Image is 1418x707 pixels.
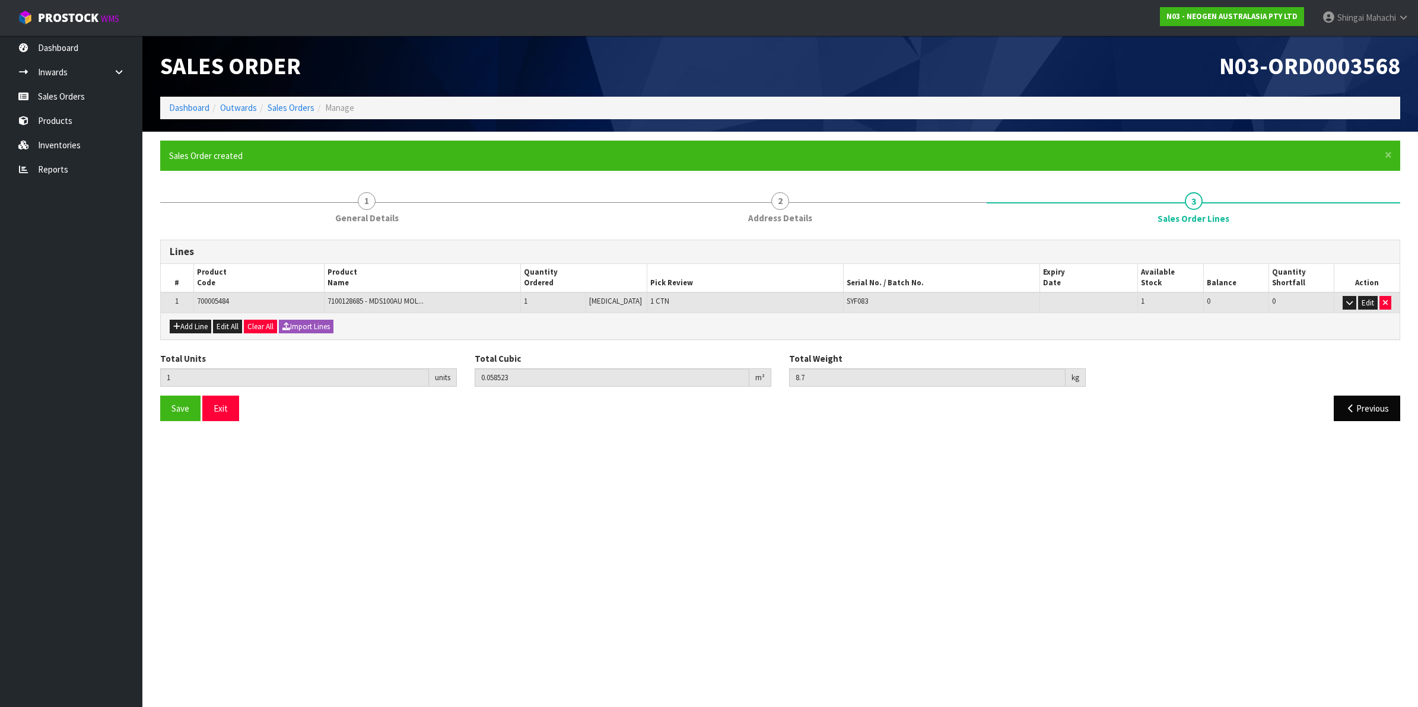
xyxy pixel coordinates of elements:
span: 1 [524,296,527,306]
label: Total Weight [789,352,842,365]
input: Total Cubic [475,368,749,387]
button: Import Lines [279,320,333,334]
span: N03-ORD0003568 [1219,51,1400,81]
img: cube-alt.png [18,10,33,25]
th: Action [1334,264,1400,292]
span: 1 CTN [650,296,669,306]
span: 1 [175,296,179,306]
button: Edit [1358,296,1378,310]
th: Available Stock [1138,264,1203,292]
span: 1 [358,192,376,210]
span: 700005484 [197,296,229,306]
div: m³ [749,368,771,387]
a: Outwards [220,102,257,113]
input: Total Weight [789,368,1066,387]
button: Exit [202,396,239,421]
th: Expiry Date [1039,264,1137,292]
span: [MEDICAL_DATA] [589,296,642,306]
span: Save [171,403,189,414]
span: 3 [1185,192,1203,210]
th: Product Name [325,264,521,292]
label: Total Cubic [475,352,521,365]
button: Add Line [170,320,211,334]
span: ProStock [38,10,98,26]
span: 0 [1207,296,1210,306]
button: Edit All [213,320,242,334]
h3: Lines [170,246,1391,257]
span: 0 [1272,296,1276,306]
small: WMS [101,13,119,24]
span: Sales Order created [169,150,243,161]
th: Quantity Shortfall [1268,264,1334,292]
span: SYF083 [847,296,868,306]
span: 1 [1141,296,1144,306]
a: Sales Orders [268,102,314,113]
div: kg [1066,368,1086,387]
button: Previous [1334,396,1400,421]
div: units [429,368,457,387]
a: Dashboard [169,102,209,113]
span: × [1385,147,1392,163]
span: Mahachi [1366,12,1396,23]
button: Clear All [244,320,277,334]
span: 2 [771,192,789,210]
span: General Details [335,212,399,224]
strong: N03 - NEOGEN AUSTRALASIA PTY LTD [1166,11,1298,21]
span: Sales Order [160,51,301,81]
button: Save [160,396,201,421]
span: Sales Order Lines [160,231,1400,431]
th: Quantity Ordered [521,264,647,292]
th: Balance [1203,264,1268,292]
th: Pick Review [647,264,844,292]
span: Sales Order Lines [1158,212,1229,225]
span: Manage [325,102,354,113]
th: # [161,264,193,292]
th: Product Code [193,264,325,292]
span: 7100128685 - MDS100AU MOL... [328,296,424,306]
span: Address Details [748,212,812,224]
span: Shingai [1337,12,1364,23]
label: Total Units [160,352,206,365]
input: Total Units [160,368,429,387]
th: Serial No. / Batch No. [844,264,1040,292]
